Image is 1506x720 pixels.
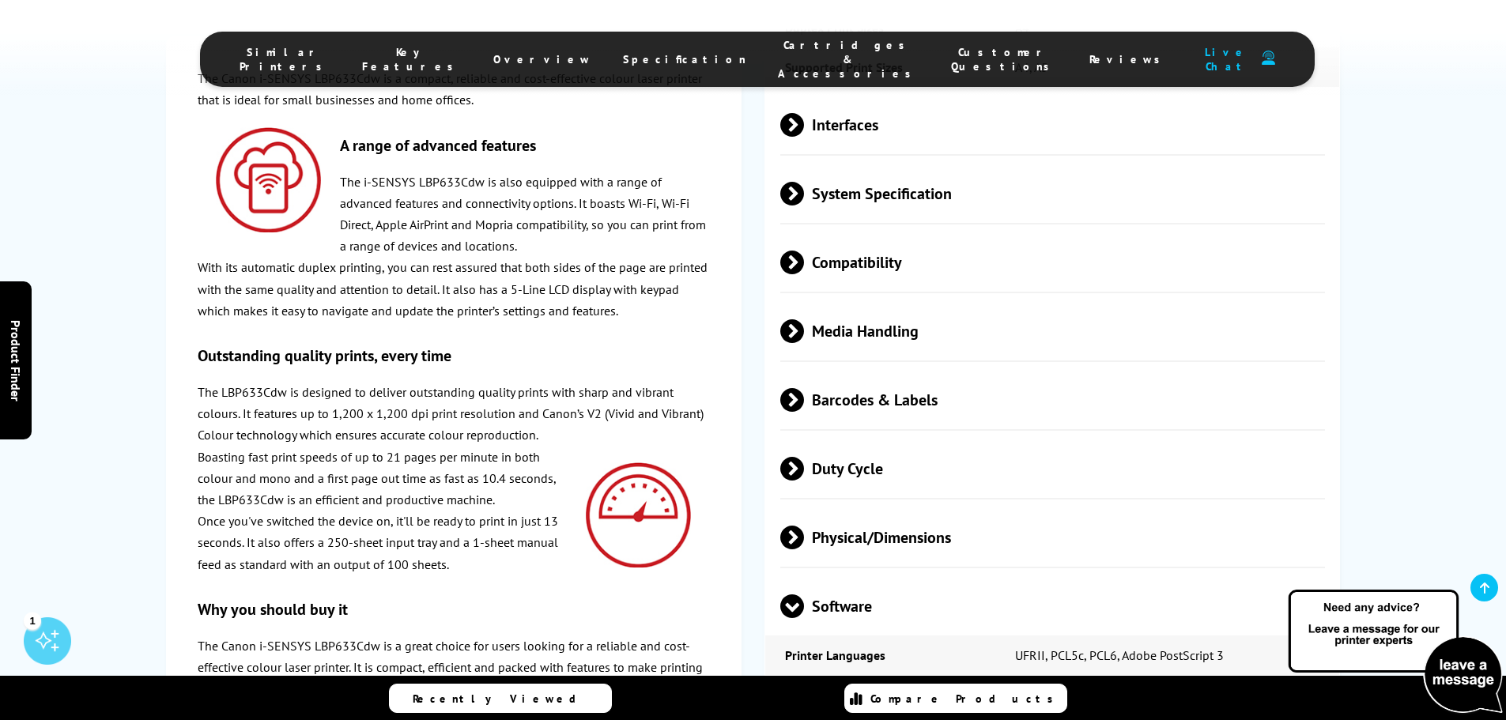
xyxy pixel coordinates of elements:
[844,684,1067,713] a: Compare Products
[8,319,24,401] span: Product Finder
[493,52,591,66] span: Overview
[780,439,1326,498] span: Duty Cycle
[780,301,1326,360] span: Media Handling
[780,507,1326,567] span: Physical/Dimensions
[765,635,995,675] td: Printer Languages
[362,45,462,74] span: Key Features
[1089,52,1168,66] span: Reviews
[780,95,1326,154] span: Interfaces
[198,171,710,257] p: The i-SENSYS LBP633Cdw is also equipped with a range of advanced features and connectivity option...
[780,164,1326,223] span: System Specification
[780,576,1326,635] span: Software
[870,692,1062,706] span: Compare Products
[240,45,330,74] span: Similar Printers
[216,126,321,232] img: Canon-Wireless-Icon.jpg
[198,257,710,322] p: With its automatic duplex printing, you can rest assured that both sides of the page are printed ...
[780,232,1326,292] span: Compatibility
[623,52,746,66] span: Specification
[198,382,710,447] p: The LBP633Cdw is designed to deliver outstanding quality prints with sharp and vibrant colours. I...
[778,38,919,81] span: Cartridges & Accessories
[951,45,1058,74] span: Customer Questions
[24,612,41,629] div: 1
[1200,45,1254,74] span: Live Chat
[198,446,710,511] p: Boasting fast print speeds of up to 21 pages per minute in both colour and mono and a first page ...
[995,635,1340,675] td: UFRII, PCL5c, PCL6, Adobe PostScript 3
[1285,587,1506,717] img: Open Live Chat window
[586,462,691,567] img: Canon-Fast-Printing-Icon.jpg
[780,370,1326,429] span: Barcodes & Labels
[389,684,612,713] a: Recently Viewed
[1262,51,1275,66] img: user-headset-duotone.svg
[198,345,710,366] h3: Outstanding quality prints, every time
[198,599,710,620] h3: Why you should buy it
[198,511,710,575] p: Once you've switched the device on, it'll be ready to print in just 13 seconds. It also offers a ...
[198,134,710,155] h3: A range of advanced features
[413,692,592,706] span: Recently Viewed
